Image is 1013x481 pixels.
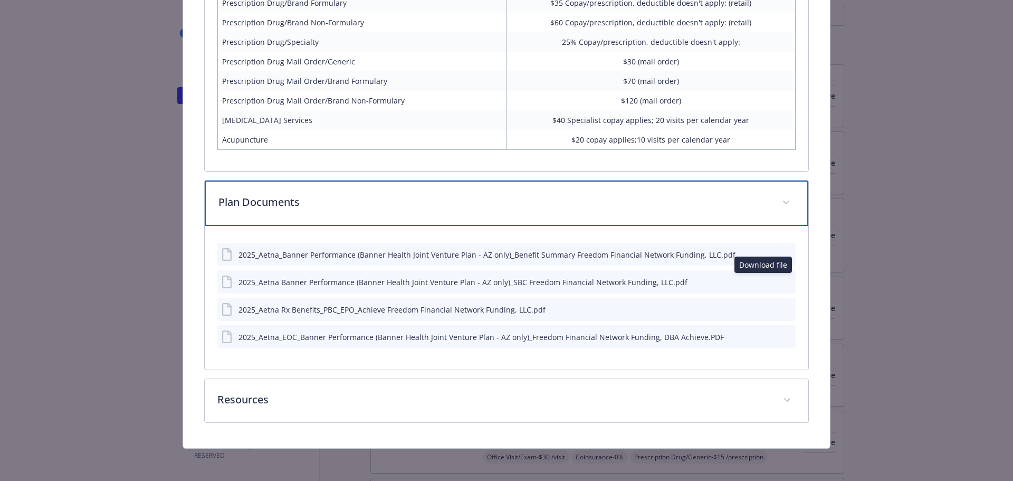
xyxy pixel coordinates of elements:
[217,71,506,91] td: Prescription Drug Mail Order/Brand Formulary
[238,277,687,288] div: 2025_Aetna Banner Performance (Banner Health Joint Venture Plan - AZ only)_SBC Freedom Financial ...
[765,304,773,315] button: download file
[765,249,773,260] button: download file
[238,332,724,343] div: 2025_Aetna_EOC_Banner Performance (Banner Health Joint Venture Plan - AZ only)_Freedom Financial ...
[217,110,506,130] td: [MEDICAL_DATA] Services
[238,304,546,315] div: 2025_Aetna Rx Benefits_PBC_EPO_Achieve Freedom Financial Network Funding, LLC.pdf
[217,130,506,150] td: Acupuncture
[218,194,770,210] p: Plan Documents
[506,110,796,130] td: $40 Specialist copay applies; 20 visits per calendar year
[782,332,791,343] button: preview file
[205,226,809,370] div: Plan Documents
[217,392,771,408] p: Resources
[765,332,773,343] button: download file
[506,52,796,71] td: $30 (mail order)
[782,277,791,288] button: preview file
[205,181,809,226] div: Plan Documents
[217,91,506,110] td: Prescription Drug Mail Order/Brand Non-Formulary
[217,52,506,71] td: Prescription Drug Mail Order/Generic
[782,304,791,315] button: preview file
[506,32,796,52] td: 25% Copay/prescription, deductible doesn't apply:
[205,379,809,422] div: Resources
[506,13,796,32] td: $60 Copay/prescription, deductible doesn't apply: (retail)
[782,249,791,260] button: preview file
[217,13,506,32] td: Prescription Drug/Brand Non-Formulary
[506,71,796,91] td: $70 (mail order)
[506,91,796,110] td: $120 (mail order)
[765,277,773,288] button: download file
[238,249,735,260] div: 2025_Aetna_Banner Performance (Banner Health Joint Venture Plan - AZ only)_Benefit Summary Freedo...
[506,130,796,150] td: $20 copay applies;10 visits per calendar year
[734,257,792,273] div: Download file
[217,32,506,52] td: Prescription Drug/Specialty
